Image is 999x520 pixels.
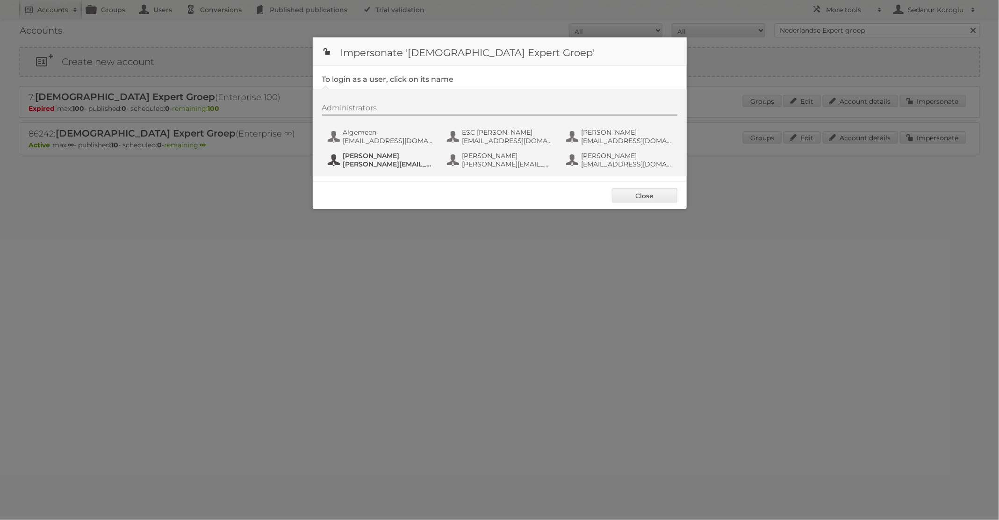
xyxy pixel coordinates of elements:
[343,160,434,168] span: [PERSON_NAME][EMAIL_ADDRESS][DOMAIN_NAME]
[343,137,434,145] span: [EMAIL_ADDRESS][DOMAIN_NAME]
[582,137,672,145] span: [EMAIL_ADDRESS][DOMAIN_NAME]
[327,151,437,169] button: [PERSON_NAME] [PERSON_NAME][EMAIL_ADDRESS][DOMAIN_NAME]
[582,152,672,160] span: [PERSON_NAME]
[343,152,434,160] span: [PERSON_NAME]
[313,37,687,65] h1: Impersonate '[DEMOGRAPHIC_DATA] Expert Groep'
[565,127,675,146] button: [PERSON_NAME] [EMAIL_ADDRESS][DOMAIN_NAME]
[322,75,454,84] legend: To login as a user, click on its name
[612,188,677,202] a: Close
[582,128,672,137] span: [PERSON_NAME]
[582,160,672,168] span: [EMAIL_ADDRESS][DOMAIN_NAME]
[462,152,553,160] span: [PERSON_NAME]
[446,151,556,169] button: [PERSON_NAME] [PERSON_NAME][EMAIL_ADDRESS][PERSON_NAME][DOMAIN_NAME]
[446,127,556,146] button: ESC [PERSON_NAME] [EMAIL_ADDRESS][DOMAIN_NAME]
[327,127,437,146] button: Algemeen [EMAIL_ADDRESS][DOMAIN_NAME]
[565,151,675,169] button: [PERSON_NAME] [EMAIL_ADDRESS][DOMAIN_NAME]
[322,103,677,116] div: Administrators
[462,137,553,145] span: [EMAIL_ADDRESS][DOMAIN_NAME]
[462,160,553,168] span: [PERSON_NAME][EMAIL_ADDRESS][PERSON_NAME][DOMAIN_NAME]
[462,128,553,137] span: ESC [PERSON_NAME]
[343,128,434,137] span: Algemeen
